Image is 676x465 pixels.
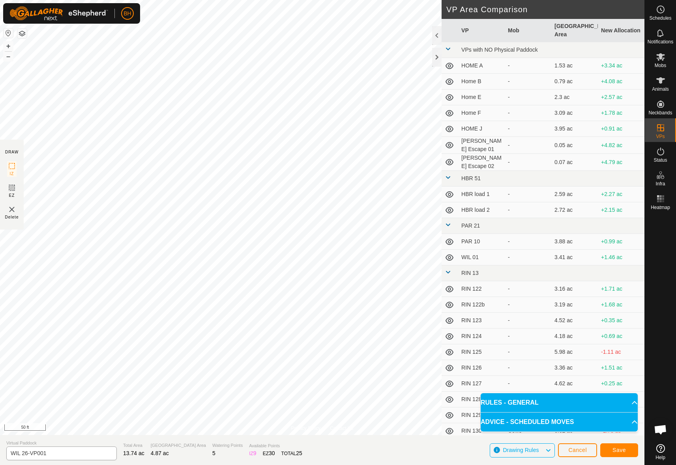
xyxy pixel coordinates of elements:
[212,442,243,449] span: Watering Points
[17,29,27,38] button: Map Layers
[655,181,665,186] span: Infra
[458,423,505,439] td: RIN 130
[151,442,206,449] span: [GEOGRAPHIC_DATA] Area
[458,137,505,154] td: [PERSON_NAME] Escape 01
[551,344,598,360] td: 5.98 ac
[508,364,548,372] div: -
[508,62,548,70] div: -
[598,137,644,154] td: +4.82 ac
[458,392,505,407] td: RIN 128
[7,205,17,214] img: VP
[481,398,539,407] span: RULES - GENERAL
[6,440,117,446] span: Virtual Paddock
[458,90,505,105] td: Home E
[503,447,539,453] span: Drawing Rules
[598,344,644,360] td: -1.11 ac
[281,449,302,458] div: TOTAL
[212,450,215,456] span: 5
[551,90,598,105] td: 2.3 ac
[458,313,505,329] td: RIN 123
[4,52,13,61] button: –
[551,234,598,250] td: 3.88 ac
[598,313,644,329] td: +0.35 ac
[649,418,672,441] div: Open chat
[458,344,505,360] td: RIN 125
[458,376,505,392] td: RIN 127
[598,19,644,42] th: New Allocation
[612,447,626,453] span: Save
[508,190,548,198] div: -
[655,63,666,68] span: Mobs
[598,90,644,105] td: +2.57 ac
[598,154,644,171] td: +4.79 ac
[598,121,644,137] td: +0.91 ac
[551,360,598,376] td: 3.36 ac
[551,58,598,74] td: 1.53 ac
[654,158,667,162] span: Status
[648,110,672,115] span: Neckbands
[551,187,598,202] td: 2.59 ac
[4,28,13,38] button: Reset Map
[123,450,144,456] span: 13.74 ac
[598,234,644,250] td: +0.99 ac
[458,105,505,121] td: Home F
[481,413,638,431] p-accordion-header: ADVICE - SCHEDULED MOVES
[249,449,256,458] div: IZ
[551,376,598,392] td: 4.62 ac
[551,19,598,42] th: [GEOGRAPHIC_DATA] Area
[508,348,548,356] div: -
[645,441,676,463] a: Help
[598,392,644,407] td: +0.47 ac
[508,301,548,309] div: -
[458,329,505,344] td: RIN 124
[551,313,598,329] td: 4.52 ac
[458,234,505,250] td: PAR 10
[598,281,644,297] td: +1.71 ac
[9,192,15,198] span: EZ
[551,74,598,90] td: 0.79 ac
[269,450,275,456] span: 30
[330,425,353,432] a: Contact Us
[508,125,548,133] div: -
[10,171,14,177] span: IZ
[598,250,644,265] td: +1.46 ac
[458,250,505,265] td: WIL 01
[296,450,302,456] span: 25
[461,222,480,229] span: PAR 21
[446,5,644,14] h2: VP Area Comparison
[508,77,548,86] div: -
[551,329,598,344] td: 4.18 ac
[458,281,505,297] td: RIN 122
[551,281,598,297] td: 3.16 ac
[598,297,644,313] td: +1.68 ac
[648,39,673,44] span: Notifications
[508,158,548,166] div: -
[461,175,481,181] span: HBR 51
[458,187,505,202] td: HBR load 1
[598,74,644,90] td: +4.08 ac
[508,109,548,117] div: -
[568,447,587,453] span: Cancel
[598,329,644,344] td: +0.69 ac
[124,9,131,18] span: BH
[4,41,13,51] button: +
[651,205,670,210] span: Heatmap
[458,154,505,171] td: [PERSON_NAME] Escape 02
[508,379,548,388] div: -
[598,105,644,121] td: +1.78 ac
[598,360,644,376] td: +1.51 ac
[551,250,598,265] td: 3.41 ac
[551,105,598,121] td: 3.09 ac
[551,121,598,137] td: 3.95 ac
[481,393,638,412] p-accordion-header: RULES - GENERAL
[551,202,598,218] td: 2.72 ac
[598,202,644,218] td: +2.15 ac
[458,202,505,218] td: HBR load 2
[9,6,108,21] img: Gallagher Logo
[551,297,598,313] td: 3.19 ac
[558,443,597,457] button: Cancel
[458,407,505,423] td: RIN 129
[5,214,19,220] span: Delete
[508,253,548,261] div: -
[481,417,574,427] span: ADVICE - SCHEDULED MOVES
